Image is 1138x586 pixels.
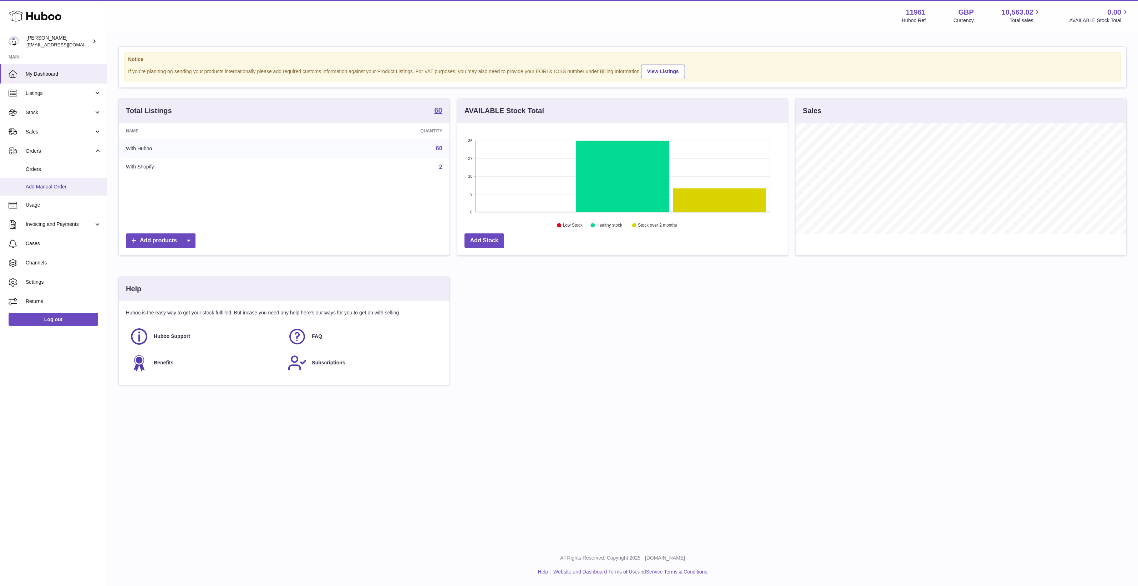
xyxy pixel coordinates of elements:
[154,333,190,340] span: Huboo Support
[954,17,974,24] div: Currency
[470,192,472,196] text: 9
[26,128,94,135] span: Sales
[26,183,101,190] span: Add Manual Order
[902,17,926,24] div: Huboo Ref
[538,569,548,575] a: Help
[129,353,280,373] a: Benefits
[119,158,297,176] td: With Shopify
[26,148,94,155] span: Orders
[126,233,195,248] a: Add products
[9,313,98,326] a: Log out
[154,359,173,366] span: Benefits
[26,221,94,228] span: Invoicing and Payments
[464,233,504,248] a: Add Stock
[641,65,685,78] a: View Listings
[26,259,101,266] span: Channels
[26,202,101,208] span: Usage
[646,569,707,575] a: Service Terms & Conditions
[1010,17,1041,24] span: Total sales
[1001,7,1033,17] span: 10,563.02
[113,555,1132,561] p: All Rights Reserved. Copyright 2025 - [DOMAIN_NAME]
[803,106,821,116] h3: Sales
[26,240,101,247] span: Cases
[1069,7,1129,24] a: 0.00 AVAILABLE Stock Total
[553,569,637,575] a: Website and Dashboard Terms of Use
[26,90,94,97] span: Listings
[1001,7,1041,24] a: 10,563.02 Total sales
[434,107,442,115] a: 60
[468,138,472,143] text: 36
[288,327,438,346] a: FAQ
[26,71,101,77] span: My Dashboard
[1107,7,1121,17] span: 0.00
[126,309,442,316] p: Huboo is the easy way to get your stock fulfilled. But incase you need any help here's our ways f...
[26,109,94,116] span: Stock
[906,7,926,17] strong: 11961
[439,164,442,170] a: 2
[26,166,101,173] span: Orders
[297,123,449,139] th: Quantity
[128,64,1117,78] div: If you're planning on sending your products internationally please add required customs informati...
[26,35,91,48] div: [PERSON_NAME]
[26,298,101,305] span: Returns
[436,145,442,151] a: 60
[563,223,583,228] text: Low Stock
[9,36,19,47] img: internalAdmin-11961@internal.huboo.com
[119,123,297,139] th: Name
[26,42,105,47] span: [EMAIL_ADDRESS][DOMAIN_NAME]
[638,223,677,228] text: Stock over 2 months
[958,7,974,17] strong: GBP
[468,174,472,178] text: 18
[596,223,623,228] text: Healthy stock
[26,279,101,286] span: Settings
[288,353,438,373] a: Subscriptions
[312,333,322,340] span: FAQ
[464,106,544,116] h3: AVAILABLE Stock Total
[551,569,707,575] li: and
[126,284,141,294] h3: Help
[468,156,472,161] text: 27
[1069,17,1129,24] span: AVAILABLE Stock Total
[470,210,472,214] text: 0
[128,56,1117,63] strong: Notice
[434,107,442,114] strong: 60
[119,139,297,158] td: With Huboo
[129,327,280,346] a: Huboo Support
[126,106,172,116] h3: Total Listings
[312,359,345,366] span: Subscriptions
